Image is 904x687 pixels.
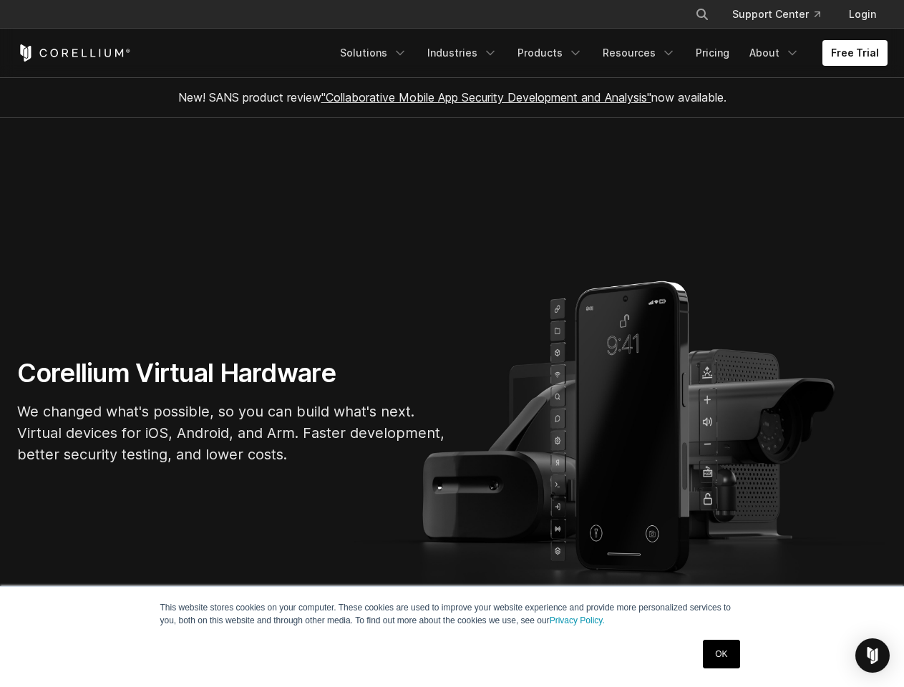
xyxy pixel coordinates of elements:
h1: Corellium Virtual Hardware [17,357,447,389]
a: OK [703,640,739,668]
a: Corellium Home [17,44,131,62]
p: We changed what's possible, so you can build what's next. Virtual devices for iOS, Android, and A... [17,401,447,465]
a: Pricing [687,40,738,66]
p: This website stores cookies on your computer. These cookies are used to improve your website expe... [160,601,744,627]
a: Products [509,40,591,66]
a: Industries [419,40,506,66]
span: New! SANS product review now available. [178,90,726,104]
a: Solutions [331,40,416,66]
a: About [741,40,808,66]
a: Login [837,1,888,27]
a: Support Center [721,1,832,27]
a: Privacy Policy. [550,615,605,625]
div: Navigation Menu [331,40,888,66]
button: Search [689,1,715,27]
div: Open Intercom Messenger [855,638,890,673]
a: Resources [594,40,684,66]
a: "Collaborative Mobile App Security Development and Analysis" [321,90,651,104]
div: Navigation Menu [678,1,888,27]
a: Free Trial [822,40,888,66]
